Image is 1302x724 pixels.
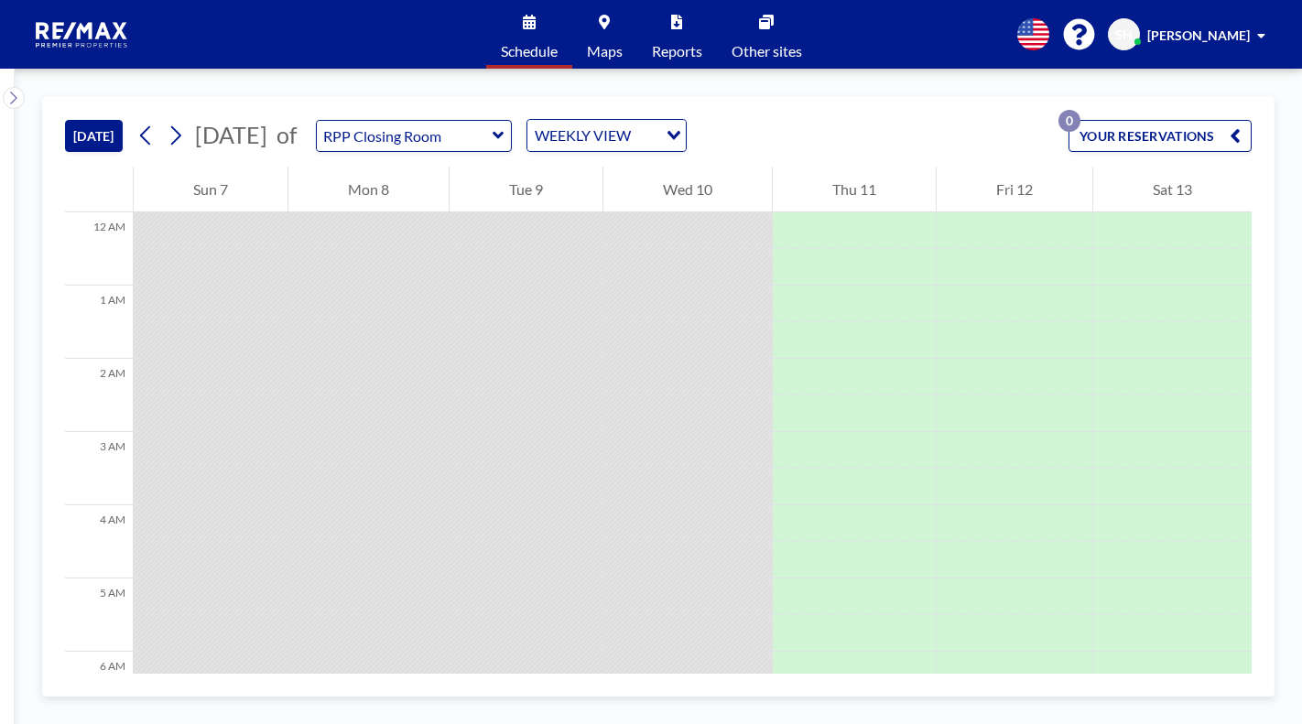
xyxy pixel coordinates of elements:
button: [DATE] [65,120,123,152]
div: 1 AM [65,286,133,359]
span: WEEKLY VIEW [531,124,635,147]
div: Thu 11 [773,167,936,212]
span: [PERSON_NAME] [1147,27,1250,43]
div: 2 AM [65,359,133,432]
span: Reports [652,44,702,59]
div: Fri 12 [937,167,1092,212]
div: 12 AM [65,212,133,286]
span: Other sites [732,44,802,59]
div: 5 AM [65,578,133,652]
div: Sat 13 [1093,167,1252,212]
button: YOUR RESERVATIONS0 [1069,120,1252,152]
div: 4 AM [65,505,133,578]
span: of [277,121,297,149]
input: Search for option [636,124,656,147]
div: Search for option [527,120,686,151]
div: Wed 10 [603,167,772,212]
span: [DATE] [195,121,267,148]
p: 0 [1058,110,1080,132]
div: 3 AM [65,432,133,505]
span: Schedule [501,44,558,59]
div: Tue 9 [450,167,602,212]
input: RPP Closing Room [317,121,493,151]
span: Maps [587,44,623,59]
span: SH [1115,27,1133,43]
img: organization-logo [29,16,136,53]
div: Mon 8 [288,167,449,212]
div: Sun 7 [134,167,288,212]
